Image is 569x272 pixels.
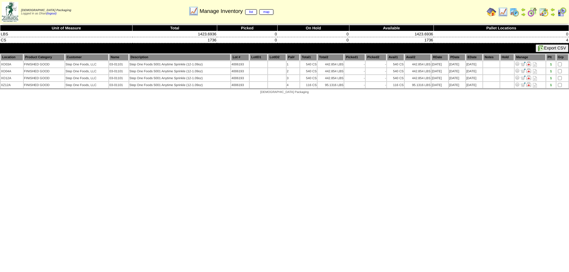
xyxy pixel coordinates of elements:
[387,82,404,88] td: 116 CS
[300,68,317,74] td: 540 CS
[129,75,231,81] td: Step One Foods 5001 Anytime Sprinkle (12-1.09oz)
[405,54,431,61] th: Avail2
[434,37,569,43] td: 4
[344,68,365,74] td: -
[65,75,108,81] td: Step One Foods, LLC
[129,82,231,88] td: Step One Foods 5001 Anytime Sprinkle (12-1.09oz)
[300,75,317,81] td: 540 CS
[344,75,365,81] td: -
[405,82,431,88] td: 95.1316 LBS
[405,75,431,81] td: 442.854 LBS
[24,61,65,67] td: FINISHED GOOD
[449,75,465,81] td: [DATE]
[533,69,537,74] i: Note
[349,37,434,43] td: 1736
[366,61,386,67] td: -
[546,70,555,73] div: 1
[287,61,300,67] td: 1
[431,82,448,88] td: [DATE]
[521,12,526,17] img: arrowright.gif
[387,68,404,74] td: 540 CS
[387,54,404,61] th: Avail1
[533,83,537,88] i: Note
[387,61,404,67] td: 540 CS
[466,61,482,67] td: [DATE]
[0,25,132,31] th: Unit of Measure
[260,91,309,94] span: [DEMOGRAPHIC_DATA] Packaging
[483,54,499,61] th: Notes
[344,82,365,88] td: -
[231,82,249,88] td: 4006193
[24,68,65,74] td: FINISHED GOOD
[132,37,217,43] td: 1736
[431,75,448,81] td: [DATE]
[366,75,386,81] td: -
[231,54,249,61] th: Lot #
[344,61,365,67] td: -
[65,54,108,61] th: Customer
[21,9,71,12] span: [DEMOGRAPHIC_DATA] Packaging
[65,82,108,88] td: Step One Foods, LLC
[24,75,65,81] td: FINISHED GOOD
[287,54,300,61] th: Pal#
[47,12,57,15] a: (logout)
[349,25,434,31] th: Available
[515,54,546,61] th: Manage
[344,54,365,61] th: Picked1
[132,25,217,31] th: Total
[387,75,404,81] td: 540 CS
[65,68,108,74] td: Step One Foods, LLC
[515,68,520,73] img: Adjust
[498,7,508,17] img: line_graph.gif
[318,68,344,74] td: 442.854 LBS
[546,83,555,87] div: 1
[1,68,23,74] td: XO04A
[109,68,129,74] td: 03-01101
[546,54,556,61] th: Plt
[318,61,344,67] td: 442.854 LBS
[550,12,555,17] img: arrowright.gif
[300,82,317,88] td: 116 CS
[24,54,65,61] th: Product Category
[287,68,300,74] td: 2
[449,82,465,88] td: [DATE]
[24,82,65,88] td: FINISHED GOOD
[109,75,129,81] td: 03-01101
[487,7,496,17] img: home.gif
[521,68,525,73] img: Move
[231,75,249,81] td: 4006193
[449,61,465,67] td: [DATE]
[245,9,257,15] a: list
[1,61,23,67] td: XO03A
[550,7,555,12] img: arrowleft.gif
[466,82,482,88] td: [DATE]
[521,7,526,12] img: arrowleft.gif
[318,75,344,81] td: 442.854 LBS
[546,63,555,66] div: 1
[515,75,520,80] img: Adjust
[189,6,198,16] img: line_graph.gif
[556,54,568,61] th: Grp
[129,68,231,74] td: Step One Foods 5001 Anytime Sprinkle (12-1.09oz)
[500,54,514,61] th: Hold
[521,82,525,87] img: Move
[132,31,217,37] td: 1423.6936
[539,7,549,17] img: calendarinout.gif
[466,54,482,61] th: EDate
[449,54,465,61] th: PDate
[431,54,448,61] th: RDate
[366,68,386,74] td: -
[521,75,525,80] img: Move
[536,44,568,52] button: Export CSV
[199,8,273,14] span: Manage Inventory
[0,31,132,37] td: LBS
[526,82,531,87] img: Manage Hold
[405,61,431,67] td: 442.854 LBS
[231,61,249,67] td: 4006193
[1,54,23,61] th: Location
[129,61,231,67] td: Step One Foods 5001 Anytime Sprinkle (12-1.09oz)
[521,61,525,66] img: Move
[250,54,267,61] th: LotID1
[278,25,349,31] th: On Hold
[109,82,129,88] td: 03-01101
